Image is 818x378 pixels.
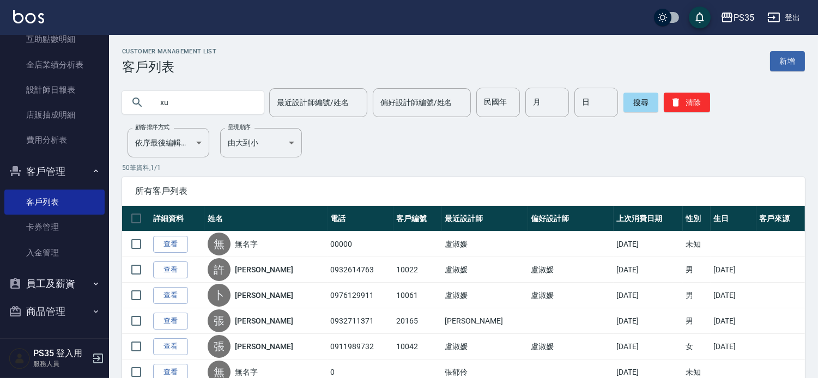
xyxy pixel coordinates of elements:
[122,59,216,75] h3: 客戶列表
[528,257,614,283] td: 盧淑媛
[711,257,756,283] td: [DATE]
[4,102,105,127] a: 店販抽成明細
[208,233,231,255] div: 無
[763,8,805,28] button: 登出
[4,190,105,215] a: 客戶列表
[153,287,188,304] a: 查看
[153,313,188,330] a: 查看
[235,290,293,301] a: [PERSON_NAME]
[442,308,528,334] td: [PERSON_NAME]
[9,347,31,369] img: Person
[235,264,293,275] a: [PERSON_NAME]
[442,206,528,231] th: 最近設計師
[393,257,442,283] td: 10022
[4,270,105,298] button: 員工及薪資
[13,10,44,23] img: Logo
[711,334,756,359] td: [DATE]
[153,88,255,117] input: 搜尋關鍵字
[128,128,209,157] div: 依序最後編輯時間
[235,239,258,249] a: 無名字
[393,206,442,231] th: 客戶編號
[711,308,756,334] td: [DATE]
[208,284,231,307] div: 卜
[442,257,528,283] td: 盧淑媛
[208,258,231,281] div: 許
[614,334,683,359] td: [DATE]
[683,334,711,359] td: 女
[33,348,89,359] h5: PS35 登入用
[4,157,105,186] button: 客戶管理
[153,338,188,355] a: 查看
[235,315,293,326] a: [PERSON_NAME]
[734,11,754,25] div: PS35
[716,7,759,29] button: PS35
[4,27,105,52] a: 互助點數明細
[33,359,89,369] p: 服務人員
[528,334,614,359] td: 盧淑媛
[756,206,805,231] th: 客戶來源
[614,206,683,231] th: 上次消費日期
[528,206,614,231] th: 偏好設計師
[328,283,393,308] td: 0976129911
[220,128,302,157] div: 由大到小
[153,261,188,278] a: 查看
[711,206,756,231] th: 生日
[150,206,205,231] th: 詳細資料
[770,51,805,71] a: 新增
[393,308,442,334] td: 20165
[623,93,658,112] button: 搜尋
[683,257,711,283] td: 男
[711,283,756,308] td: [DATE]
[614,257,683,283] td: [DATE]
[683,308,711,334] td: 男
[614,283,683,308] td: [DATE]
[235,341,293,352] a: [PERSON_NAME]
[393,283,442,308] td: 10061
[208,335,231,358] div: 張
[4,127,105,153] a: 費用分析表
[4,240,105,265] a: 入金管理
[328,334,393,359] td: 0911989732
[153,236,188,253] a: 查看
[4,215,105,240] a: 卡券管理
[614,308,683,334] td: [DATE]
[328,206,393,231] th: 電話
[393,334,442,359] td: 10042
[664,93,710,112] button: 清除
[4,297,105,326] button: 商品管理
[4,52,105,77] a: 全店業績分析表
[328,257,393,283] td: 0932614763
[528,283,614,308] td: 盧淑媛
[135,186,792,197] span: 所有客戶列表
[228,123,251,131] label: 呈現順序
[614,231,683,257] td: [DATE]
[683,206,711,231] th: 性別
[135,123,169,131] label: 顧客排序方式
[205,206,328,231] th: 姓名
[683,283,711,308] td: 男
[442,283,528,308] td: 盧淑媛
[328,308,393,334] td: 0932711371
[442,231,528,257] td: 盧淑媛
[442,334,528,359] td: 盧淑媛
[208,309,231,332] div: 張
[4,77,105,102] a: 設計師日報表
[683,231,711,257] td: 未知
[689,7,711,28] button: save
[235,367,258,377] a: 無名字
[122,48,216,55] h2: Customer Management List
[328,231,393,257] td: 00000
[122,163,805,173] p: 50 筆資料, 1 / 1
